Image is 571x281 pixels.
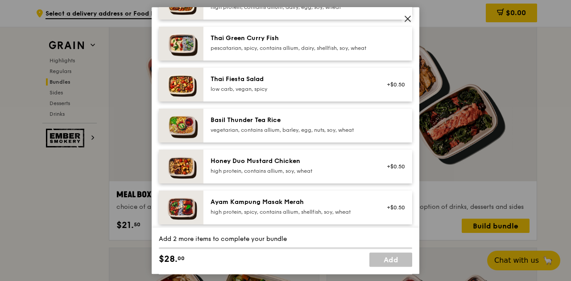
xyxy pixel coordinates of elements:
div: Basil Thunder Tea Rice [211,116,371,125]
div: +$0.50 [381,163,405,170]
img: daily_normal_Honey_Duo_Mustard_Chicken__Horizontal_.jpg [159,150,203,183]
div: +$0.50 [381,204,405,211]
img: daily_normal_Thai_Fiesta_Salad__Horizontal_.jpg [159,68,203,102]
div: high protein, spicy, contains allium, shellfish, soy, wheat [211,208,371,216]
div: Ayam Kampung Masak Merah [211,198,371,207]
div: Thai Fiesta Salad [211,75,371,84]
div: Add 2 more items to complete your bundle [159,235,412,244]
span: $28. [159,252,178,266]
img: daily_normal_Ayam_Kampung_Masak_Merah_Horizontal_.jpg [159,191,203,224]
img: daily_normal_HORZ-Basil-Thunder-Tea-Rice.jpg [159,109,203,143]
div: high protein, contains allium, soy, wheat [211,167,371,175]
div: Thai Green Curry Fish [211,34,371,43]
a: Add [369,252,412,267]
div: low carb, vegan, spicy [211,86,371,93]
img: daily_normal_HORZ-Thai-Green-Curry-Fish.jpg [159,27,203,61]
div: +$0.50 [381,81,405,88]
div: high protein, contains allium, dairy, egg, soy, wheat [211,4,371,11]
div: vegetarian, contains allium, barley, egg, nuts, soy, wheat [211,126,371,134]
div: pescatarian, spicy, contains allium, dairy, shellfish, soy, wheat [211,45,371,52]
span: 00 [178,255,185,262]
div: Honey Duo Mustard Chicken [211,157,371,166]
